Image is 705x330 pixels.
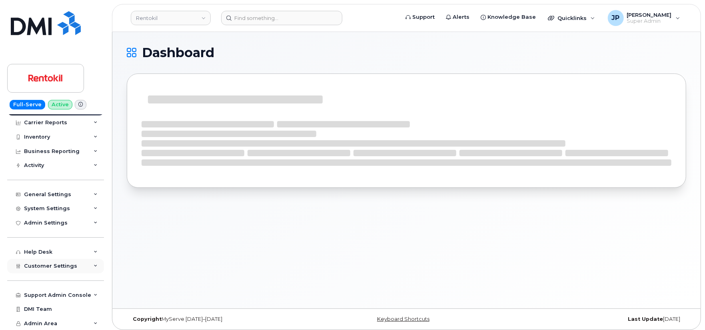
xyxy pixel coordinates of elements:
[133,316,162,322] strong: Copyright
[377,316,429,322] a: Keyboard Shortcuts
[500,316,686,322] div: [DATE]
[628,316,663,322] strong: Last Update
[142,47,214,59] span: Dashboard
[127,316,313,322] div: MyServe [DATE]–[DATE]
